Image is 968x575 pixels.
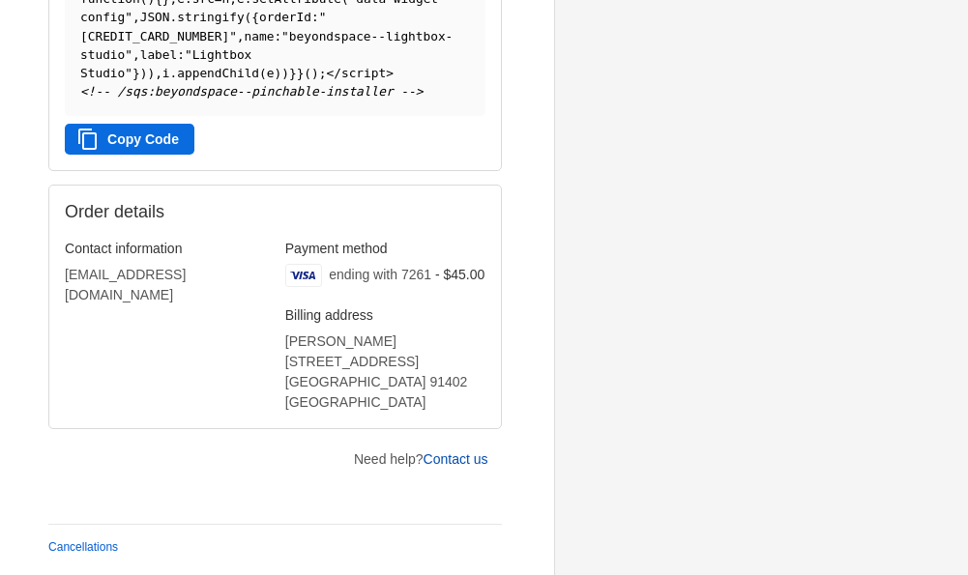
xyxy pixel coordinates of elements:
span: ending with 7261 [329,267,431,282]
span: ) [274,66,281,80]
span: appendChild [177,66,259,80]
span: : [274,29,281,43]
span: ( [304,66,311,80]
button: Copy Code [65,124,194,155]
span: : [177,47,185,62]
span: <!-- /sqs:beyondspace--pinchable-installer --> [80,84,423,99]
span: , [132,47,140,62]
span: script [341,66,386,80]
span: stringify [177,10,244,24]
span: ) [281,66,289,80]
h3: Payment method [285,240,485,257]
span: ) [311,66,319,80]
span: { [251,10,259,24]
p: Need help? [354,449,488,470]
span: </ [327,66,341,80]
span: . [170,66,178,80]
span: - $45.00 [435,267,484,282]
span: "Lightbox Studio" [80,47,259,80]
span: e [267,66,275,80]
address: [PERSON_NAME] [STREET_ADDRESS] [GEOGRAPHIC_DATA] 91402 [GEOGRAPHIC_DATA] [285,331,485,413]
bdo: [EMAIL_ADDRESS][DOMAIN_NAME] [65,267,186,302]
h2: Order details [65,201,275,223]
span: , [132,10,140,24]
span: > [386,66,394,80]
span: orderId [259,10,311,24]
h3: Billing address [285,306,485,324]
a: Contact us [424,451,488,467]
span: "beyondspace--lightbox-studio" [80,29,453,62]
span: ) [140,66,148,80]
h3: Contact information [65,240,265,257]
span: JSON [140,10,170,24]
span: . [170,10,178,24]
span: label [140,47,178,62]
span: ) [147,66,155,80]
a: Cancellations [48,540,118,554]
span: "[CREDIT_CARD_NUMBER]" [80,10,326,43]
span: , [237,29,245,43]
span: } [297,66,305,80]
span: ; [319,66,327,80]
span: } [132,66,140,80]
span: : [311,10,319,24]
span: name [245,29,275,43]
span: , [155,66,162,80]
span: ( [245,10,252,24]
span: i [162,66,170,80]
span: } [289,66,297,80]
span: ( [259,66,267,80]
